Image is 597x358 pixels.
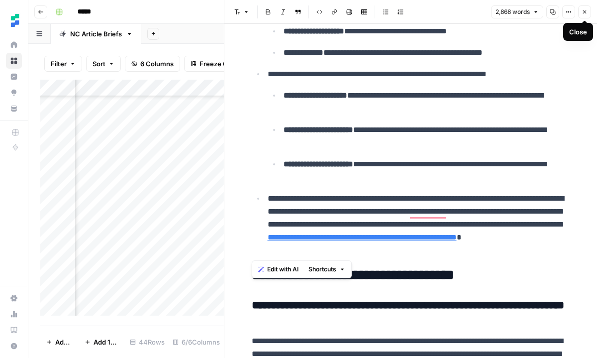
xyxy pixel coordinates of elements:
a: NC Article Briefs [51,24,141,44]
div: NC Article Briefs [70,29,122,39]
button: Edit with AI [254,263,302,276]
button: Sort [86,56,121,72]
span: 2,868 words [496,7,530,16]
span: Edit with AI [267,265,298,274]
span: Filter [51,59,67,69]
button: 6 Columns [125,56,180,72]
img: Ten Speed Logo [6,11,24,29]
button: Workspace: Ten Speed [6,8,22,33]
span: Sort [93,59,105,69]
span: 6 Columns [140,59,174,69]
a: Usage [6,306,22,322]
a: Learning Hub [6,322,22,338]
div: Close [569,27,587,37]
button: 2,868 words [491,5,543,18]
div: 6/6 Columns [169,334,224,350]
button: Add 10 Rows [79,334,126,350]
button: Add Row [40,334,79,350]
a: Opportunities [6,85,22,101]
a: Browse [6,53,22,69]
a: Insights [6,69,22,85]
span: Add 10 Rows [94,337,120,347]
span: Shortcuts [308,265,336,274]
div: 44 Rows [126,334,169,350]
button: Filter [44,56,82,72]
span: Freeze Columns [199,59,251,69]
a: Settings [6,290,22,306]
a: Your Data [6,101,22,117]
span: Add Row [55,337,73,347]
button: Shortcuts [304,263,349,276]
a: Home [6,37,22,53]
button: Help + Support [6,338,22,354]
button: Freeze Columns [184,56,257,72]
